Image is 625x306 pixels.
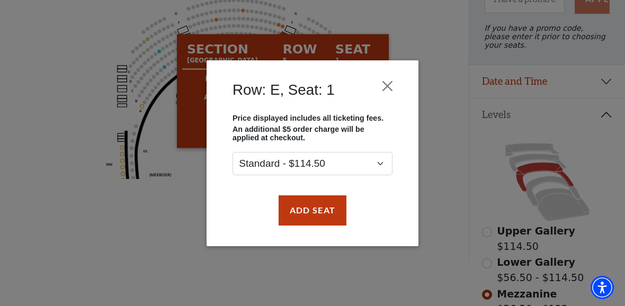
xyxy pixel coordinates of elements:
[233,124,392,141] p: An additional $5 order charge will be applied at checkout.
[233,81,335,98] h4: Row: E, Seat: 1
[279,195,346,225] button: Add Seat
[378,76,398,96] button: Close
[233,113,392,122] p: Price displayed includes all ticketing fees.
[591,276,614,299] div: Accessibility Menu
